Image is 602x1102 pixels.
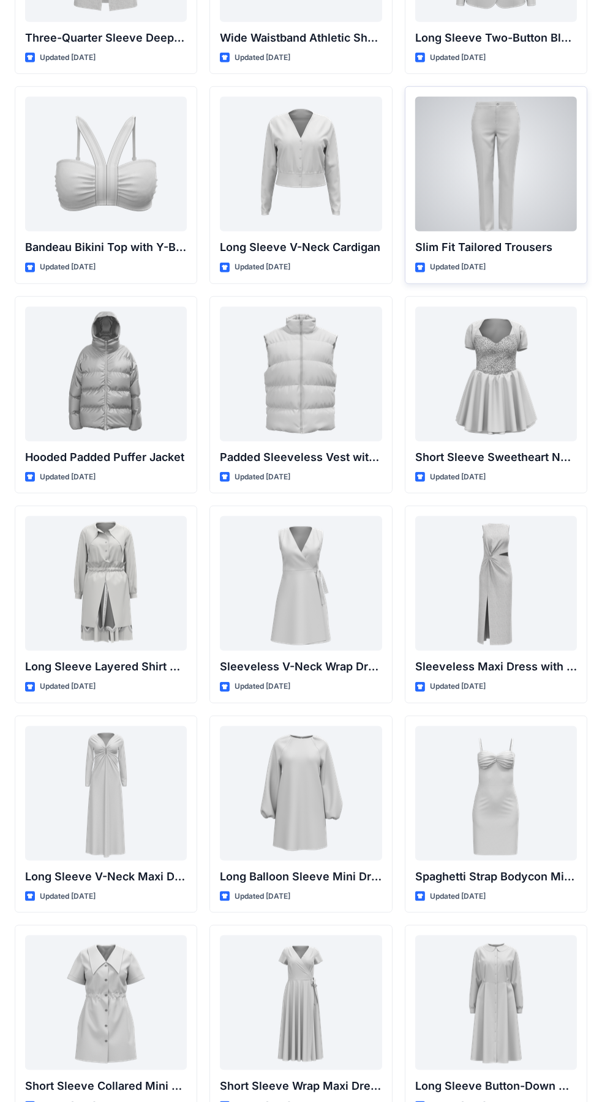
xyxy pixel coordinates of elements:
[25,97,187,231] a: Bandeau Bikini Top with Y-Back Straps and Stitch Detail
[220,516,382,651] a: Sleeveless V-Neck Wrap Dress
[415,239,577,256] p: Slim Fit Tailored Trousers
[220,29,382,47] p: Wide Waistband Athletic Shorts
[415,449,577,466] p: Short Sleeve Sweetheart Neckline Mini Dress with Textured Bodice
[430,51,486,64] p: Updated [DATE]
[220,726,382,861] a: Long Balloon Sleeve Mini Dress
[25,516,187,651] a: Long Sleeve Layered Shirt Dress with Drawstring Waist
[220,239,382,256] p: Long Sleeve V-Neck Cardigan
[40,471,96,484] p: Updated [DATE]
[220,97,382,231] a: Long Sleeve V-Neck Cardigan
[430,890,486,903] p: Updated [DATE]
[415,307,577,441] a: Short Sleeve Sweetheart Neckline Mini Dress with Textured Bodice
[40,261,96,274] p: Updated [DATE]
[415,1078,577,1095] p: Long Sleeve Button-Down Midi Dress
[25,1078,187,1095] p: Short Sleeve Collared Mini Dress with Drawstring Waist
[40,890,96,903] p: Updated [DATE]
[220,935,382,1070] a: Short Sleeve Wrap Maxi Dress
[235,471,290,484] p: Updated [DATE]
[25,307,187,441] a: Hooded Padded Puffer Jacket
[220,658,382,675] p: Sleeveless V-Neck Wrap Dress
[40,51,96,64] p: Updated [DATE]
[430,680,486,693] p: Updated [DATE]
[415,29,577,47] p: Long Sleeve Two-Button Blazer with Flap Pockets
[220,868,382,885] p: Long Balloon Sleeve Mini Dress
[415,516,577,651] a: Sleeveless Maxi Dress with Twist Detail and Slit
[415,97,577,231] a: Slim Fit Tailored Trousers
[25,239,187,256] p: Bandeau Bikini Top with Y-Back Straps and Stitch Detail
[25,935,187,1070] a: Short Sleeve Collared Mini Dress with Drawstring Waist
[25,658,187,675] p: Long Sleeve Layered Shirt Dress with Drawstring Waist
[430,471,486,484] p: Updated [DATE]
[220,1078,382,1095] p: Short Sleeve Wrap Maxi Dress
[235,890,290,903] p: Updated [DATE]
[220,307,382,441] a: Padded Sleeveless Vest with Stand Collar
[25,29,187,47] p: Three-Quarter Sleeve Deep V-Neck Button-Down Top
[25,868,187,885] p: Long Sleeve V-Neck Maxi Dress with Twisted Detail
[415,726,577,861] a: Spaghetti Strap Bodycon Mini Dress with Bust Detail
[235,261,290,274] p: Updated [DATE]
[25,449,187,466] p: Hooded Padded Puffer Jacket
[25,726,187,861] a: Long Sleeve V-Neck Maxi Dress with Twisted Detail
[235,51,290,64] p: Updated [DATE]
[415,658,577,675] p: Sleeveless Maxi Dress with Twist Detail and Slit
[220,449,382,466] p: Padded Sleeveless Vest with Stand Collar
[415,868,577,885] p: Spaghetti Strap Bodycon Mini Dress with Bust Detail
[415,935,577,1070] a: Long Sleeve Button-Down Midi Dress
[430,261,486,274] p: Updated [DATE]
[40,680,96,693] p: Updated [DATE]
[235,680,290,693] p: Updated [DATE]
